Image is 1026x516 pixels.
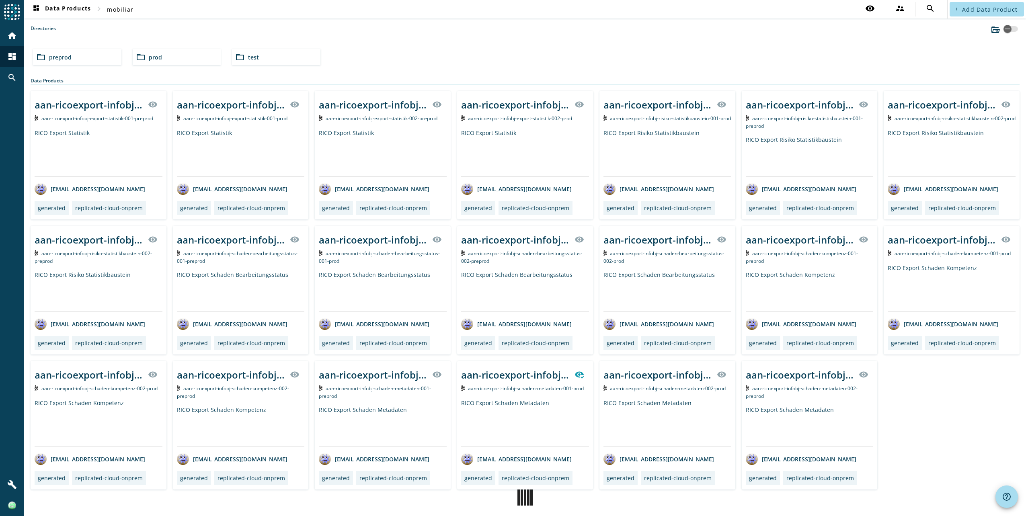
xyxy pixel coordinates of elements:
mat-icon: dashboard [7,52,17,61]
div: replicated-cloud-onprem [75,204,143,212]
div: aan-ricoexport-infobj-export-statistik-002-_stage_ [319,98,427,111]
div: RICO Export Schaden Bearbeitungsstatus [461,271,589,311]
span: mobiliar [107,6,133,13]
mat-icon: visibility [859,235,868,244]
button: Data Products [28,2,94,16]
div: [EMAIL_ADDRESS][DOMAIN_NAME] [319,318,429,330]
img: avatar [35,318,47,330]
div: [EMAIL_ADDRESS][DOMAIN_NAME] [461,318,572,330]
img: Kafka Topic: aan-ricoexport-infobj-risiko-statistikbaustein-002-preprod [35,250,38,256]
span: Data Products [31,4,91,14]
span: Kafka Topic: aan-ricoexport-infobj-schaden-bearbeitungsstatus-002-preprod [461,250,582,264]
div: aan-ricoexport-infobj-risiko-statistikbaustein-002-_stage_ [35,233,143,246]
span: Kafka Topic: aan-ricoexport-infobj-schaden-metadaten-001-prod [468,385,584,392]
div: replicated-cloud-onprem [218,339,285,347]
div: replicated-cloud-onprem [644,339,712,347]
button: Add Data Product [950,2,1024,16]
span: Kafka Topic: aan-ricoexport-infobj-schaden-bearbeitungsstatus-001-prod [319,250,440,264]
span: Kafka Topic: aan-ricoexport-infobj-export-statistik-001-prod [183,115,287,122]
div: [EMAIL_ADDRESS][DOMAIN_NAME] [603,453,714,465]
div: replicated-cloud-onprem [786,339,854,347]
div: aan-ricoexport-infobj-schaden-kompetenz-001-_stage_ [746,233,854,246]
div: replicated-cloud-onprem [218,204,285,212]
div: replicated-cloud-onprem [218,474,285,482]
div: aan-ricoexport-infobj-export-statistik-002-_stage_ [461,98,570,111]
div: RICO Export Risiko Statistikbaustein [35,271,162,311]
div: RICO Export Schaden Bearbeitungsstatus [603,271,731,311]
div: aan-ricoexport-infobj-schaden-bearbeitungsstatus-002-_stage_ [461,233,570,246]
div: replicated-cloud-onprem [786,204,854,212]
img: avatar [177,318,189,330]
div: RICO Export Schaden Kompetenz [177,406,305,446]
img: avatar [603,183,616,195]
div: generated [180,204,208,212]
mat-icon: visibility [148,100,158,109]
mat-icon: add [954,7,959,11]
img: avatar [746,453,758,465]
img: avatar [319,453,331,465]
div: aan-ricoexport-infobj-schaden-bearbeitungsstatus-002-_stage_ [603,233,712,246]
div: aan-ricoexport-infobj-risiko-statistikbaustein-001-_stage_ [603,98,712,111]
mat-icon: dashboard [31,4,41,14]
div: generated [749,339,777,347]
span: test [248,53,259,61]
img: Kafka Topic: aan-ricoexport-infobj-schaden-kompetenz-001-preprod [746,250,749,256]
img: Kafka Topic: aan-ricoexport-infobj-risiko-statistikbaustein-002-prod [888,115,891,121]
div: [EMAIL_ADDRESS][DOMAIN_NAME] [603,318,714,330]
div: replicated-cloud-onprem [75,474,143,482]
img: avatar [461,318,473,330]
div: [EMAIL_ADDRESS][DOMAIN_NAME] [319,183,429,195]
div: [EMAIL_ADDRESS][DOMAIN_NAME] [319,453,429,465]
img: Kafka Topic: aan-ricoexport-infobj-schaden-bearbeitungsstatus-002-prod [603,250,607,256]
div: aan-ricoexport-infobj-schaden-kompetenz-002-_stage_ [177,368,285,381]
span: Add Data Product [962,6,1018,13]
mat-icon: visibility [1001,235,1011,244]
div: generated [749,474,777,482]
div: replicated-cloud-onprem [502,474,569,482]
img: avatar [746,318,758,330]
span: Kafka Topic: aan-ricoexport-infobj-schaden-kompetenz-002-preprod [177,385,289,399]
img: avatar [746,183,758,195]
label: Directories [31,25,56,40]
img: Kafka Topic: aan-ricoexport-infobj-schaden-bearbeitungsstatus-002-preprod [461,250,465,256]
img: avatar [888,318,900,330]
div: RICO Export Risiko Statistikbaustein [603,129,731,176]
div: generated [464,474,492,482]
div: [EMAIL_ADDRESS][DOMAIN_NAME] [177,453,287,465]
div: generated [322,339,350,347]
img: Kafka Topic: aan-ricoexport-infobj-schaden-metadaten-002-preprod [746,385,749,391]
div: [EMAIL_ADDRESS][DOMAIN_NAME] [35,318,145,330]
div: replicated-cloud-onprem [928,204,996,212]
span: preprod [49,53,72,61]
img: Kafka Topic: aan-ricoexport-infobj-schaden-kompetenz-002-prod [35,385,38,391]
div: replicated-cloud-onprem [502,204,569,212]
div: replicated-cloud-onprem [75,339,143,347]
mat-icon: visibility [717,235,726,244]
div: RICO Export Schaden Bearbeitungsstatus [319,271,447,311]
div: [EMAIL_ADDRESS][DOMAIN_NAME] [35,183,145,195]
mat-icon: visibility [575,235,584,244]
img: Kafka Topic: aan-ricoexport-infobj-schaden-bearbeitungsstatus-001-preprod [177,250,181,256]
div: generated [607,339,634,347]
span: Kafka Topic: aan-ricoexport-infobj-schaden-metadaten-002-prod [610,385,726,392]
div: [EMAIL_ADDRESS][DOMAIN_NAME] [603,183,714,195]
img: avatar [35,453,47,465]
div: aan-ricoexport-infobj-schaden-kompetenz-001-_stage_ [888,233,996,246]
div: generated [38,474,66,482]
mat-icon: search [7,73,17,82]
mat-icon: visibility [859,370,868,379]
img: Kafka Topic: aan-ricoexport-infobj-schaden-bearbeitungsstatus-001-prod [319,250,322,256]
span: Kafka Topic: aan-ricoexport-infobj-schaden-metadaten-002-preprod [746,385,858,399]
img: avatar [603,318,616,330]
img: avatar [319,318,331,330]
button: mobiliar [104,2,137,16]
img: spoud-logo.svg [4,4,20,20]
div: RICO Export Schaden Metadaten [603,399,731,446]
div: [EMAIL_ADDRESS][DOMAIN_NAME] [888,318,998,330]
mat-icon: visibility [148,370,158,379]
mat-icon: search [925,4,935,13]
div: [EMAIL_ADDRESS][DOMAIN_NAME] [888,183,998,195]
img: Kafka Topic: aan-ricoexport-infobj-export-statistik-002-prod [461,115,465,121]
div: generated [891,204,919,212]
mat-icon: home [7,31,17,41]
